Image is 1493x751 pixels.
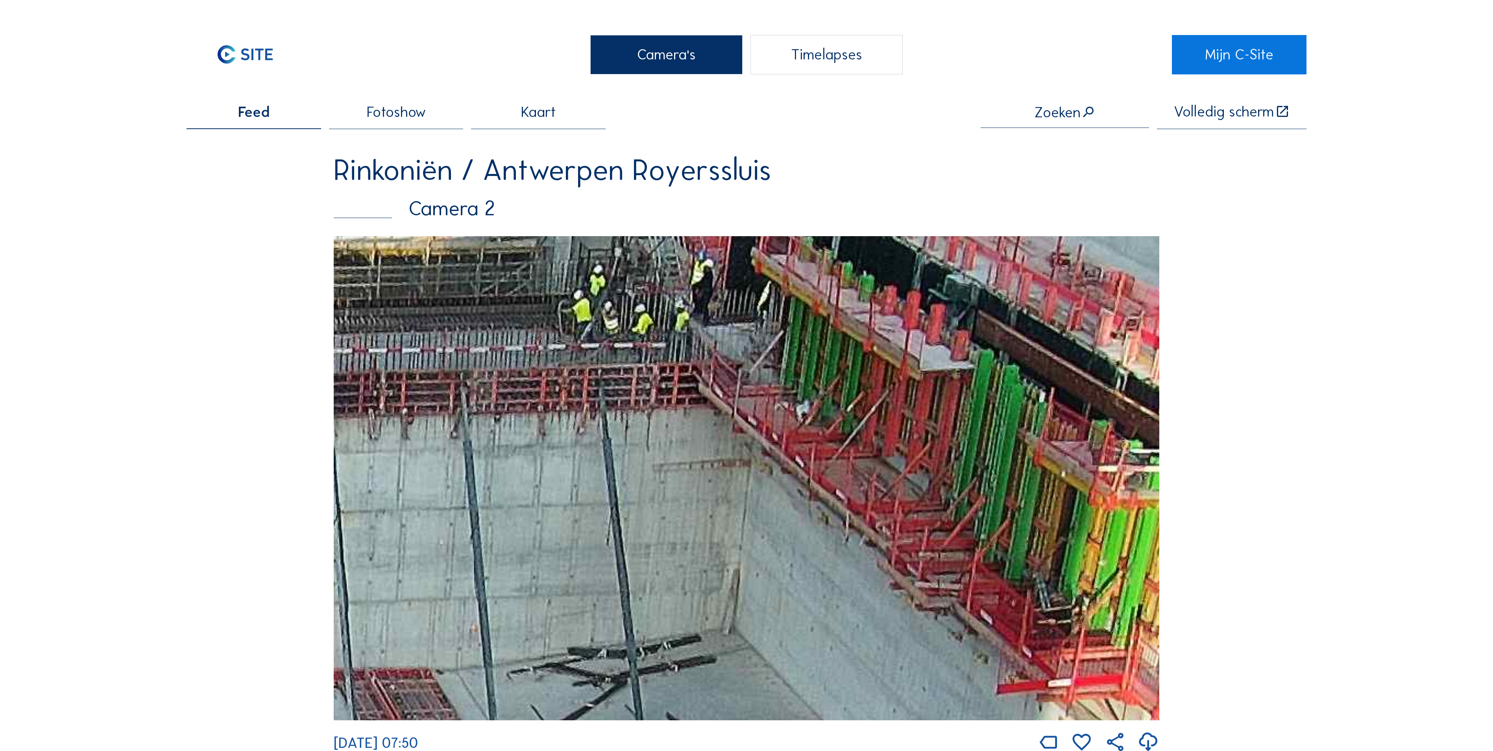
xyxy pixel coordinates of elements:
[521,105,556,119] span: Kaart
[590,35,743,74] div: Camera's
[187,35,321,74] a: C-SITE Logo
[334,155,1159,185] div: Rinkoniën / Antwerpen Royerssluis
[1174,104,1274,119] div: Volledig scherm
[750,35,903,74] div: Timelapses
[367,105,426,119] span: Fotoshow
[334,198,1159,219] div: Camera 2
[1172,35,1306,74] a: Mijn C-Site
[1035,105,1095,120] div: Zoeken
[238,105,270,119] span: Feed
[334,236,1159,720] img: Image
[187,35,304,74] img: C-SITE Logo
